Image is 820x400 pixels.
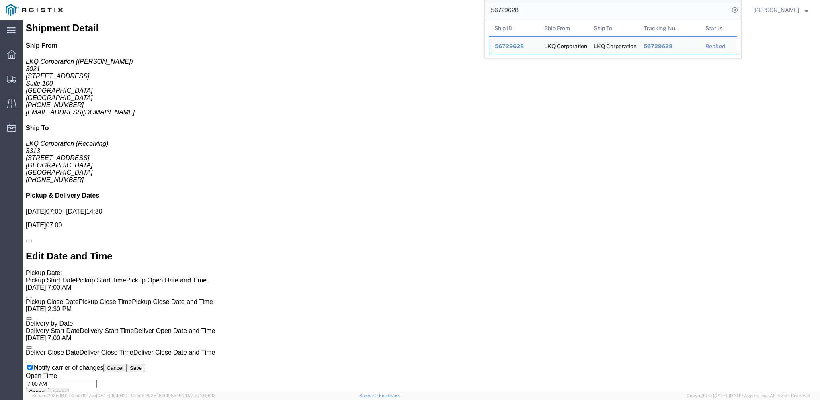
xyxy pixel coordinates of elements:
div: 56729628 [644,42,695,51]
span: [DATE] 10:10:00 [96,393,127,398]
th: Ship ID [489,20,539,36]
a: Support [359,393,379,398]
th: Ship From [539,20,588,36]
div: 56729628 [495,42,533,51]
a: Feedback [379,393,400,398]
input: Search for shipment number, reference number [485,0,729,20]
div: LKQ Corporation [544,37,583,54]
div: Booked [705,42,731,51]
span: Nathan Seeley [753,6,799,14]
span: Client: 2025.18.0-198a450 [131,393,216,398]
span: Server: 2025.18.0-a0edd1917ac [32,393,127,398]
span: Copyright © [DATE]-[DATE] Agistix Inc., All Rights Reserved [687,392,810,399]
iframe: FS Legacy Container [23,20,820,392]
img: logo [6,4,63,16]
button: [PERSON_NAME] [753,5,809,15]
span: [DATE] 10:06:13 [184,393,216,398]
th: Ship To [588,20,638,36]
th: Tracking Nu. [638,20,700,36]
table: Search Results [489,20,741,58]
th: Status [700,20,737,36]
span: 56729628 [495,43,524,49]
span: 56729628 [644,43,672,49]
div: LKQ Corporation [594,37,632,54]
